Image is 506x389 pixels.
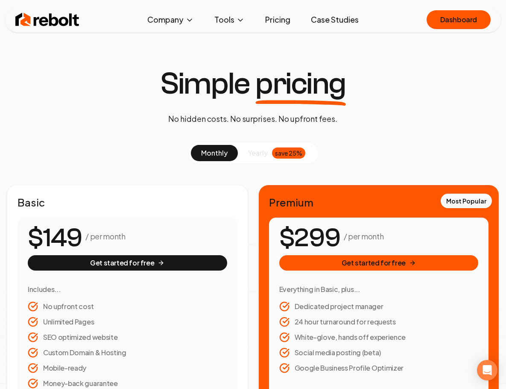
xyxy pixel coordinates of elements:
h3: Includes... [28,284,227,295]
button: Get started for free [28,255,227,271]
li: White-glove, hands off experience [279,332,479,342]
button: yearlysave 25% [238,145,316,161]
li: No upfront cost [28,301,227,312]
p: / per month [85,230,125,242]
div: Most Popular [441,194,492,208]
p: / per month [344,230,383,242]
img: Rebolt Logo [15,11,79,28]
li: Mobile-ready [28,363,227,373]
button: Company [140,11,201,28]
h2: Premium [269,195,489,209]
li: Custom Domain & Hosting [28,348,227,358]
li: Money-back guarantee [28,378,227,389]
number-flow-react: $149 [28,219,82,257]
a: Pricing [258,11,297,28]
a: Case Studies [304,11,366,28]
li: 24 hour turnaround for requests [279,317,479,327]
p: No hidden costs. No surprises. No upfront fees. [168,113,337,125]
span: yearly [248,148,268,158]
span: monthly [201,148,228,157]
h1: Simple [160,68,346,99]
li: SEO optimized website [28,332,227,342]
div: Open Intercom Messenger [477,360,497,380]
button: monthly [191,145,238,161]
li: Unlimited Pages [28,317,227,327]
h3: Everything in Basic, plus... [279,284,479,295]
span: pricing [255,68,346,99]
div: save 25% [272,147,305,159]
button: Get started for free [279,255,479,271]
li: Dedicated project manager [279,301,479,312]
li: Google Business Profile Optimizer [279,363,479,373]
li: Social media posting (beta) [279,348,479,358]
button: Tools [208,11,252,28]
a: Dashboard [427,10,491,29]
h2: Basic [18,195,237,209]
number-flow-react: $299 [279,219,340,257]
